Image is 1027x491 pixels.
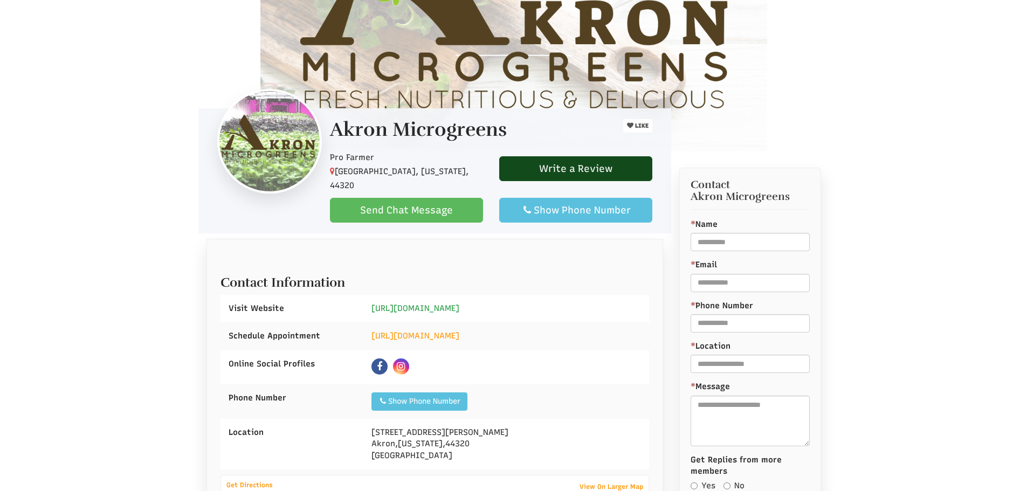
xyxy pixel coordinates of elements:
a: Write a Review [499,156,652,181]
div: Location [220,419,363,446]
input: No [723,482,730,489]
span: [GEOGRAPHIC_DATA], [US_STATE], 44320 [330,167,468,190]
label: Location [691,341,730,352]
label: Email [691,259,810,271]
div: Phone Number [220,384,363,412]
img: Contact Akron Microgreens [217,89,322,193]
a: Facebook Click [371,358,388,375]
label: Message [691,381,810,392]
div: Schedule Appointment [220,322,363,350]
a: [URL][DOMAIN_NAME] [371,303,459,313]
h1: Akron Microgreens [330,119,507,141]
div: Online Social Profiles [220,350,363,378]
div: Visit Website [220,295,363,322]
h3: Contact [691,179,810,203]
span: Pro Farmer [330,153,374,162]
span: Akron [371,439,395,448]
label: Phone Number [691,300,810,312]
input: Yes [691,482,698,489]
span: LIKE [633,122,649,129]
div: , , [GEOGRAPHIC_DATA] [363,419,649,469]
div: Show Phone Number [378,396,460,407]
span: 44320 [445,439,470,448]
a: [URL][DOMAIN_NAME] [371,331,459,341]
span: Akron Microgreens [691,191,790,203]
span: [STREET_ADDRESS][PERSON_NAME] [371,427,508,437]
h2: Contact Information [220,270,650,289]
a: Send Chat Message [330,198,483,223]
label: Name [691,219,810,230]
div: Show Phone Number [508,204,643,217]
label: Get Replies from more members [691,454,810,478]
span: [US_STATE] [398,439,443,448]
button: LIKE [623,119,652,133]
a: Instagram Click [393,358,409,375]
